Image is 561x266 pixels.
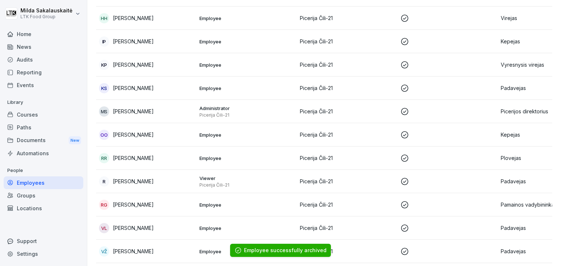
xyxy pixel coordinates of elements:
[113,154,154,162] p: [PERSON_NAME]
[199,248,294,255] p: Employee
[300,224,394,232] p: Picerija Čili-21
[199,182,294,188] p: Picerija Čili-21
[199,132,294,138] p: Employee
[300,154,394,162] p: Picerija Čili-21
[4,28,83,40] a: Home
[113,107,154,115] p: [PERSON_NAME]
[69,136,81,145] div: New
[4,165,83,176] p: People
[199,202,294,208] p: Employee
[20,8,72,14] p: Milda Sakalauskaitė
[4,176,83,189] a: Employees
[113,201,154,208] p: [PERSON_NAME]
[4,189,83,202] a: Groups
[99,106,109,117] div: MS
[99,13,109,23] div: HH
[4,247,83,260] a: Settings
[99,176,109,187] div: R
[113,131,154,138] p: [PERSON_NAME]
[113,38,154,45] p: [PERSON_NAME]
[300,84,394,92] p: Picerija Čili-21
[99,223,109,233] div: VL
[4,147,83,160] a: Automations
[113,14,154,22] p: [PERSON_NAME]
[300,201,394,208] p: Picerija Čili-21
[199,175,294,181] p: Viewer
[300,177,394,185] p: Picerija Čili-21
[300,131,394,138] p: Picerija Čili-21
[4,66,83,79] a: Reporting
[113,177,154,185] p: [PERSON_NAME]
[300,107,394,115] p: Picerija Čili-21
[199,15,294,21] p: Employee
[199,105,294,112] p: Administrator
[4,134,83,147] a: DocumentsNew
[99,246,109,257] div: VŽ
[199,155,294,161] p: Employee
[199,38,294,45] p: Employee
[199,85,294,91] p: Employee
[4,97,83,108] p: Library
[244,247,327,254] div: Employee successfully archived
[99,83,109,93] div: KS
[300,38,394,45] p: Picerija Čili-21
[4,53,83,66] a: Audits
[99,153,109,163] div: RR
[113,84,154,92] p: [PERSON_NAME]
[199,62,294,68] p: Employee
[4,79,83,91] a: Events
[199,225,294,231] p: Employee
[4,235,83,247] div: Support
[113,247,154,255] p: [PERSON_NAME]
[20,14,72,19] p: LTK Food Group
[113,224,154,232] p: [PERSON_NAME]
[99,36,109,47] div: IP
[4,134,83,147] div: Documents
[4,40,83,53] a: News
[4,108,83,121] a: Courses
[300,14,394,22] p: Picerija Čili-21
[99,200,109,210] div: RG
[300,61,394,69] p: Picerija Čili-21
[113,61,154,69] p: [PERSON_NAME]
[99,60,109,70] div: KP
[99,130,109,140] div: OO
[4,121,83,134] a: Paths
[199,112,294,118] p: Picerija Čili-21
[4,202,83,215] a: Locations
